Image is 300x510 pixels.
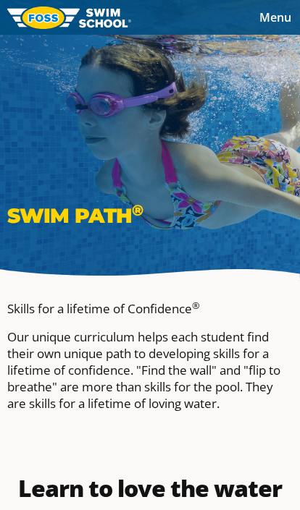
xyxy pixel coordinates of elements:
[7,300,293,317] p: Skills for a lifetime of Confidence
[7,328,293,412] p: Our unique curriculum helps each student find their own unique path to developing skills for a li...
[259,9,291,25] span: Menu
[132,201,143,219] sup: ®
[192,299,200,312] sup: ®
[7,7,131,29] img: FOSS Swim School Logo
[251,7,300,28] button: Toggle navigation
[7,203,293,228] p: Swim Path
